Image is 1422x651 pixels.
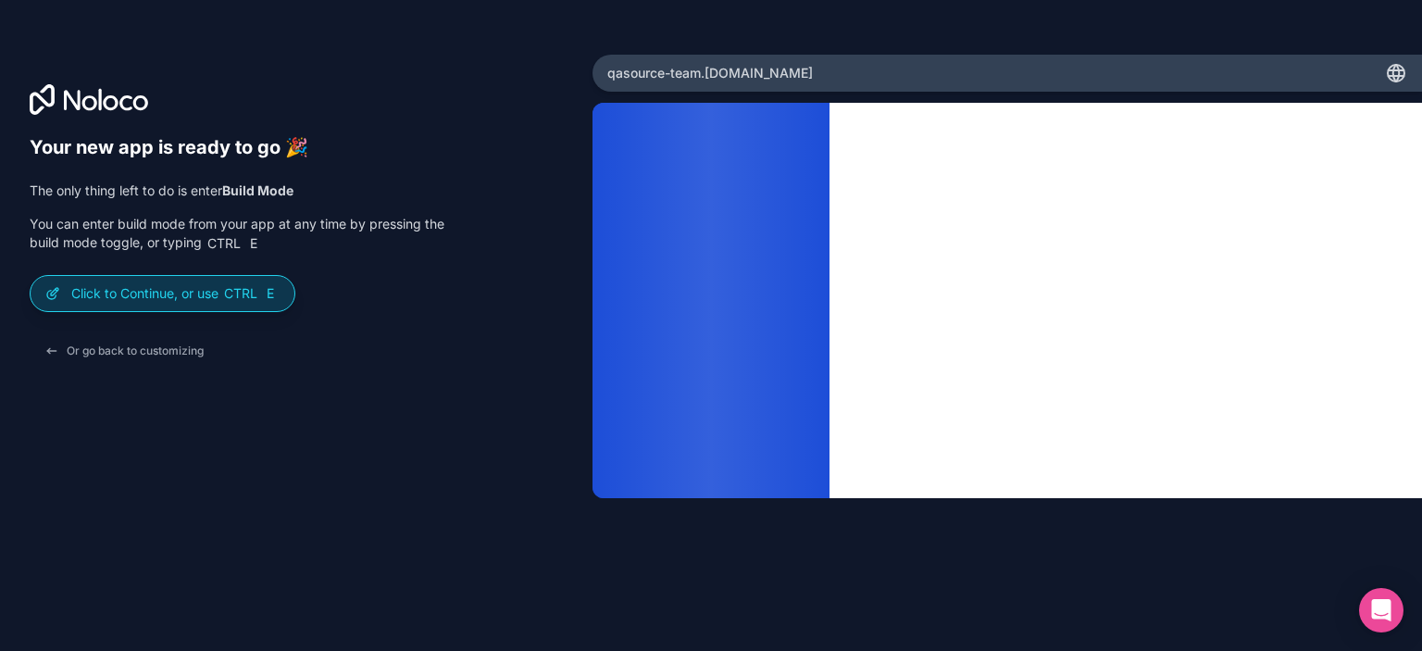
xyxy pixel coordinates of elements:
span: E [246,236,261,251]
p: You can enter build mode from your app at any time by pressing the build mode toggle, or typing [30,215,444,253]
strong: Build Mode [222,182,293,198]
span: Ctrl [206,235,243,252]
h6: Your new app is ready to go 🎉 [30,136,444,159]
p: The only thing left to do is enter [30,182,444,200]
span: Ctrl [222,285,259,302]
p: Click to Continue, or use [71,284,280,303]
span: qasource-team .[DOMAIN_NAME] [607,64,813,82]
span: E [263,286,278,301]
div: Open Intercom Messenger [1359,588,1403,632]
button: Or go back to customizing [30,334,218,368]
